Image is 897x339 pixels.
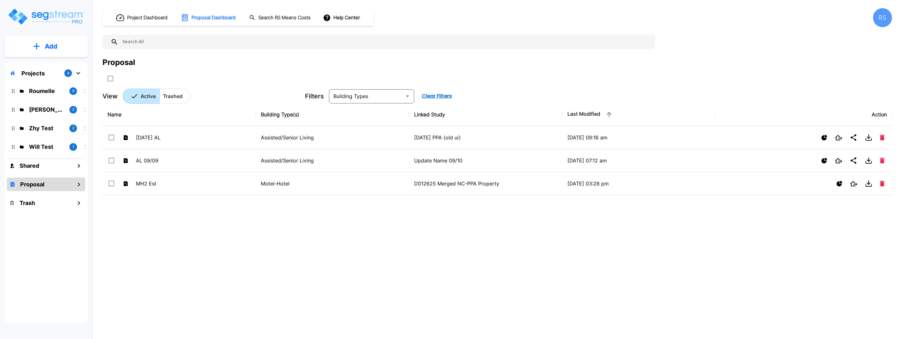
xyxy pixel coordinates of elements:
button: Open New Tab [847,178,860,189]
p: [DATE] 09:16 am [567,134,711,141]
h1: Trash [20,199,35,207]
button: Download [862,154,875,167]
p: Roumelle [29,87,64,95]
p: MH2 Est [136,180,171,187]
p: Trashed [163,92,183,100]
p: Active [141,92,156,100]
div: RS [873,8,892,27]
button: Download [862,131,875,144]
button: Show Ranges [819,132,830,143]
button: Search RS Means Costs [247,12,314,24]
button: Active [123,89,160,104]
button: Add [4,37,88,56]
button: Share [847,154,860,167]
button: Trashed [159,89,191,104]
p: 4 [67,71,69,76]
button: Share [847,131,860,144]
th: Building Type(s) [256,103,409,126]
p: [DATE] 03:28 pm [567,180,711,187]
p: Projects [21,69,45,78]
p: 2 [72,107,74,112]
h1: Search RS Means Costs [258,14,311,21]
button: Clear Filters [419,90,454,102]
button: Project Dashboard [114,11,171,25]
h1: Project Dashboard [127,14,167,21]
p: Filters [305,91,324,101]
p: Update Name 09/10 [414,157,557,164]
h1: Proposal [20,180,44,189]
button: Help Center [322,12,362,24]
p: Assisted/Senior Living [261,157,404,164]
p: Will Test [29,143,64,151]
button: Show Ranges [834,178,845,189]
button: Open New Tab [832,132,845,143]
p: Emmanuel QA [29,105,64,114]
button: Delete [877,155,887,166]
button: Open [403,92,412,101]
p: D012625 Merged NC-PPA Property [414,180,557,187]
p: Assisted/Senior Living [261,134,404,141]
p: View [103,91,118,101]
p: Zhy Test [29,124,64,132]
button: SelectAll [104,72,117,85]
th: Last Modified [562,103,716,126]
div: Platform [123,89,191,104]
p: 0 [72,88,74,94]
p: [DATE] 07:12 am [567,157,711,164]
p: 1 [73,144,74,149]
div: Name [108,111,251,118]
th: Linked Study [409,103,562,126]
button: Delete [877,178,887,189]
th: Action [716,103,892,126]
button: Proposal Dashboard [179,11,239,24]
p: 2 [72,126,74,131]
img: Logo [7,8,85,26]
input: Building Types [331,92,402,101]
p: Add [45,42,57,51]
h1: Shared [20,161,39,170]
button: Delete [877,132,887,143]
button: Download [862,177,875,190]
p: [DATE] PPA (old ui) [414,134,557,141]
input: Search All [118,35,652,49]
p: [DATE] AL [136,134,171,141]
p: AL 09/09 [136,157,171,164]
button: Show Ranges [819,155,830,166]
h1: Proposal Dashboard [191,14,236,21]
button: Open New Tab [832,155,845,166]
div: Proposal [103,57,135,68]
p: Motel-Hotel [261,180,404,187]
